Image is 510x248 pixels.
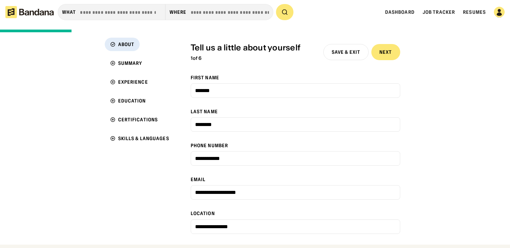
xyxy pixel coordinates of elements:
[170,9,187,15] div: Where
[191,75,400,81] div: First Name
[118,61,142,66] div: Summary
[332,50,360,54] div: Save & Exit
[191,210,400,216] div: Location
[5,6,54,18] img: Bandana logotype
[423,9,455,15] a: Job Tracker
[191,43,300,53] div: Tell us a little about yourself
[191,109,400,115] div: Last Name
[62,9,76,15] div: what
[191,55,300,61] div: 1 of 6
[105,132,175,145] a: Skills & Languages
[385,9,415,15] a: Dashboard
[105,113,175,126] a: Certifications
[118,136,169,141] div: Skills & Languages
[105,56,175,70] a: Summary
[118,98,146,103] div: Education
[191,142,400,149] div: Phone Number
[191,176,400,182] div: Email
[118,117,158,122] div: Certifications
[118,42,135,47] div: About
[379,50,392,54] div: Next
[118,80,148,84] div: Experience
[463,9,486,15] a: Resumes
[105,38,175,51] a: About
[105,94,175,108] a: Education
[105,75,175,89] a: Experience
